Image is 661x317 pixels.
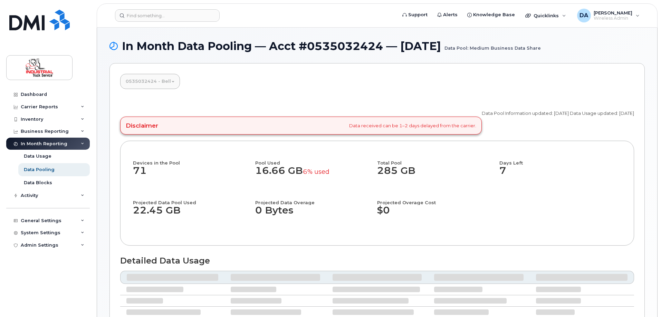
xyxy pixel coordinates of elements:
[303,168,329,176] small: 6% used
[499,165,622,183] dd: 7
[126,122,158,129] h4: Disclaimer
[133,193,249,205] h4: Projected Data Pool Used
[255,153,371,165] h4: Pool Used
[120,117,482,135] div: Data received can be 1–2 days delayed from the carrier.
[444,40,541,51] small: Data Pool: Medium Business Data Share
[120,256,634,265] h1: Detailed Data Usage
[120,74,180,89] a: 0535032424 - Bell
[499,153,622,165] h4: Days Left
[377,153,493,165] h4: Total Pool
[133,153,255,165] h4: Devices in the Pool
[482,110,634,117] p: Data Pool Information updated: [DATE] Data Usage updated: [DATE]
[133,165,255,183] dd: 71
[133,205,249,223] dd: 22.45 GB
[377,193,499,205] h4: Projected Overage Cost
[109,40,645,52] h1: In Month Data Pooling — Acct #0535032424 — [DATE]
[377,205,499,223] dd: $0
[377,165,493,183] dd: 285 GB
[255,193,371,205] h4: Projected Data Overage
[255,205,371,223] dd: 0 Bytes
[255,165,371,183] dd: 16.66 GB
